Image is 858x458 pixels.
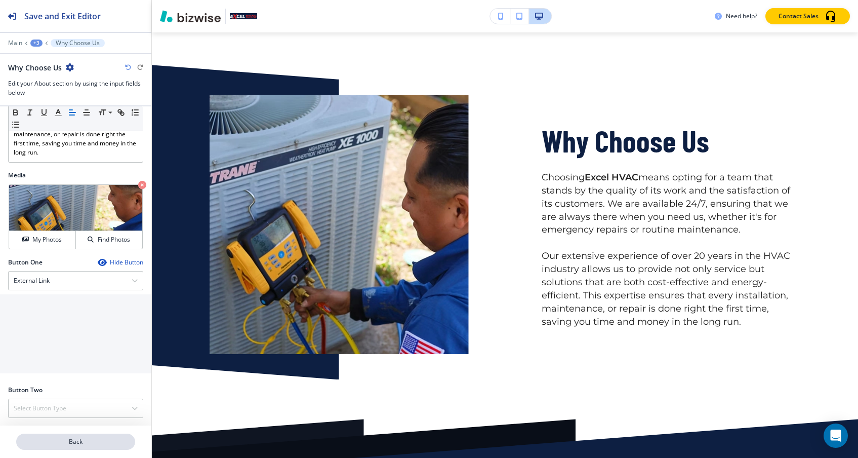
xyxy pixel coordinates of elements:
span: Why Choose Us [542,122,709,159]
strong: Excel HVAC [585,172,638,183]
h2: Save and Exit Editor [24,10,101,22]
button: Contact Sales [765,8,850,24]
h3: Edit your About section by using the input fields below [8,79,143,97]
button: Hide Button [98,258,143,266]
img: <p><span style="color: rgb(13, 31, 66);">Why Choose Us</span></p> [210,95,469,354]
button: Back [16,434,135,450]
p: Why Choose Us [56,40,100,47]
h4: My Photos [32,235,62,244]
button: My Photos [9,231,76,249]
h4: Select Button Type [14,404,66,413]
h4: Find Photos [98,235,130,244]
div: My PhotosFind Photos [8,184,143,250]
h3: Need help? [726,12,757,21]
button: Find Photos [76,231,142,249]
h2: Media [8,171,143,180]
img: Your Logo [230,13,257,19]
h2: Button Two [8,386,43,395]
img: Bizwise Logo [160,10,221,22]
h4: External Link [14,276,50,285]
p: Contact Sales [779,12,819,21]
button: Main [8,40,22,47]
p: Back [17,437,134,446]
button: +3 [30,40,43,47]
div: Open Intercom Messenger [824,424,848,448]
h2: Why Choose Us [8,62,62,73]
p: Choosing means opting for a team that stands by the quality of its work and the satisfaction of i... [542,171,801,237]
button: Why Choose Us [51,39,105,47]
p: Our extensive experience of over 20 years in the HVAC industry allows us to provide not only serv... [542,250,801,328]
h2: Button One [8,258,43,267]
